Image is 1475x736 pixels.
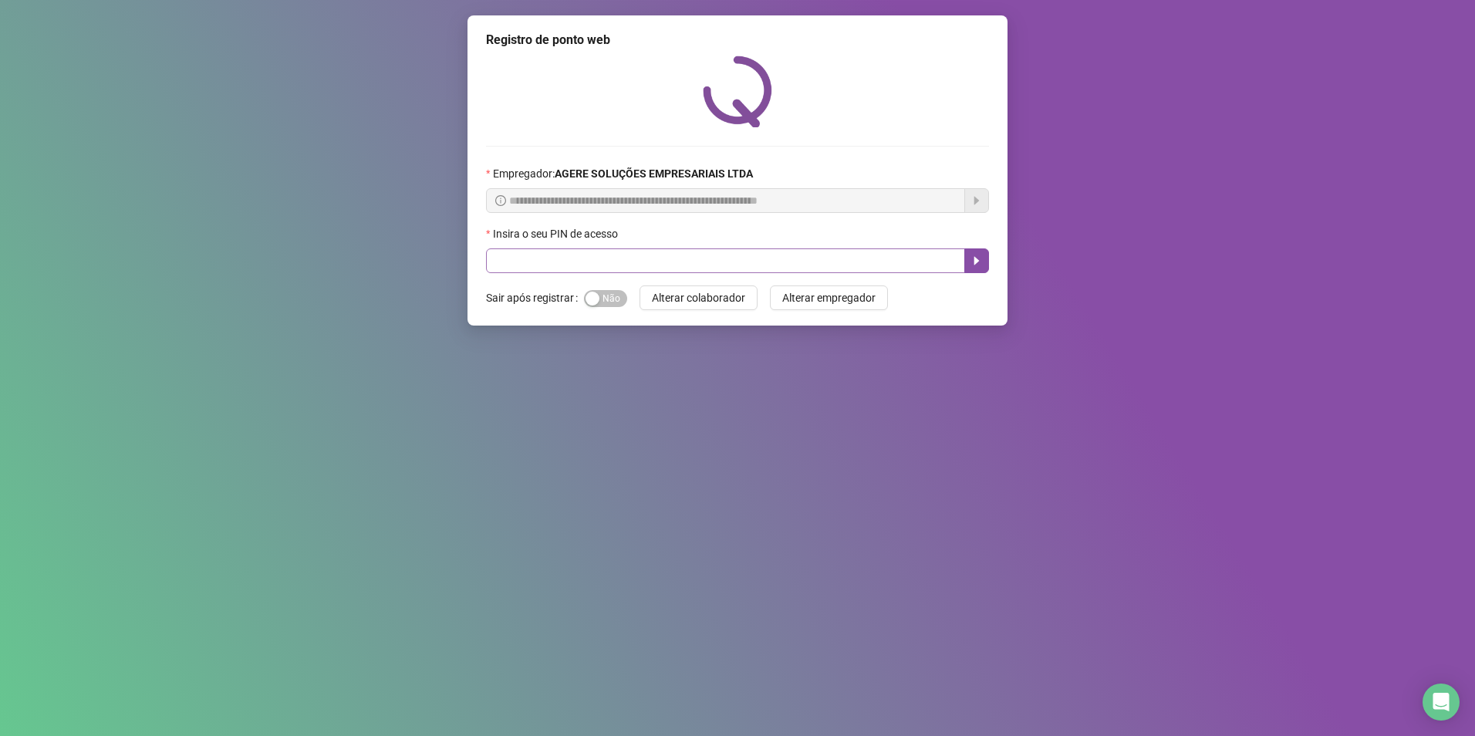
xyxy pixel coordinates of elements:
[555,167,753,180] strong: AGERE SOLUÇÕES EMPRESARIAIS LTDA
[486,31,989,49] div: Registro de ponto web
[640,285,758,310] button: Alterar colaborador
[495,195,506,206] span: info-circle
[770,285,888,310] button: Alterar empregador
[1423,684,1460,721] div: Open Intercom Messenger
[486,225,628,242] label: Insira o seu PIN de acesso
[493,165,753,182] span: Empregador :
[652,289,745,306] span: Alterar colaborador
[703,56,772,127] img: QRPoint
[782,289,876,306] span: Alterar empregador
[486,285,584,310] label: Sair após registrar
[970,255,983,267] span: caret-right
